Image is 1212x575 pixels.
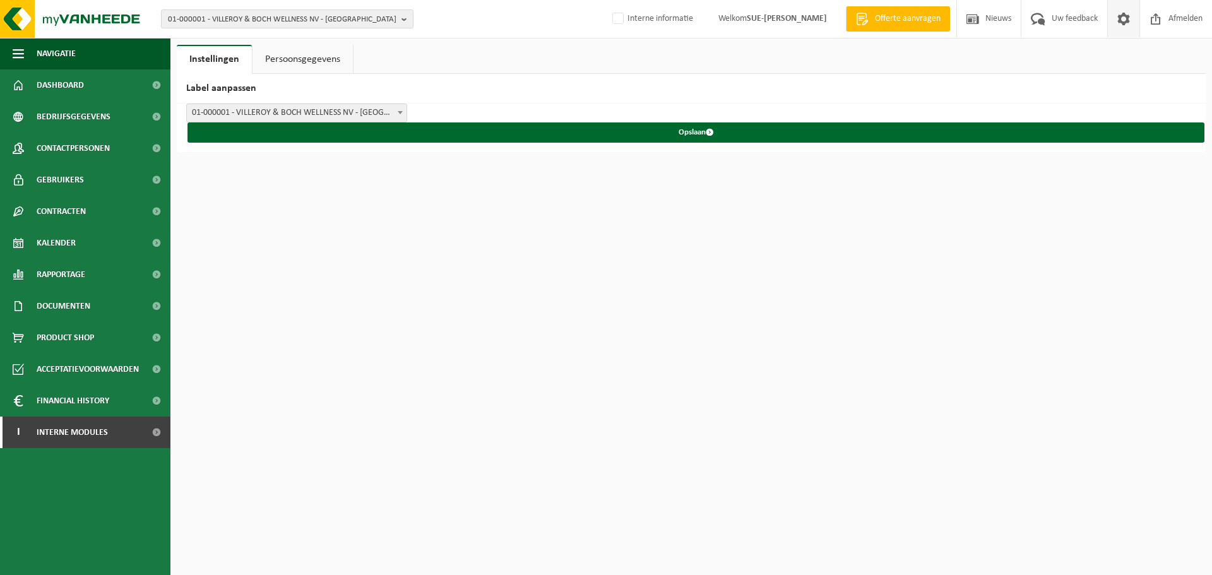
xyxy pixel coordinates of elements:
[37,417,108,448] span: Interne modules
[747,14,827,23] strong: SUE-[PERSON_NAME]
[37,69,84,101] span: Dashboard
[37,133,110,164] span: Contactpersonen
[37,164,84,196] span: Gebruikers
[252,45,353,74] a: Persoonsgegevens
[177,45,252,74] a: Instellingen
[872,13,944,25] span: Offerte aanvragen
[37,259,85,290] span: Rapportage
[37,38,76,69] span: Navigatie
[161,9,413,28] button: 01-000001 - VILLEROY & BOCH WELLNESS NV - [GEOGRAPHIC_DATA]
[37,290,90,322] span: Documenten
[37,101,110,133] span: Bedrijfsgegevens
[187,104,407,122] span: 01-000001 - VILLEROY & BOCH WELLNESS NV - ROESELARE
[186,104,407,122] span: 01-000001 - VILLEROY & BOCH WELLNESS NV - ROESELARE
[37,196,86,227] span: Contracten
[37,227,76,259] span: Kalender
[37,385,109,417] span: Financial History
[846,6,950,32] a: Offerte aanvragen
[168,10,396,29] span: 01-000001 - VILLEROY & BOCH WELLNESS NV - [GEOGRAPHIC_DATA]
[13,417,24,448] span: I
[177,74,1206,104] h2: Label aanpassen
[37,322,94,353] span: Product Shop
[610,9,693,28] label: Interne informatie
[37,353,139,385] span: Acceptatievoorwaarden
[187,122,1204,143] button: Opslaan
